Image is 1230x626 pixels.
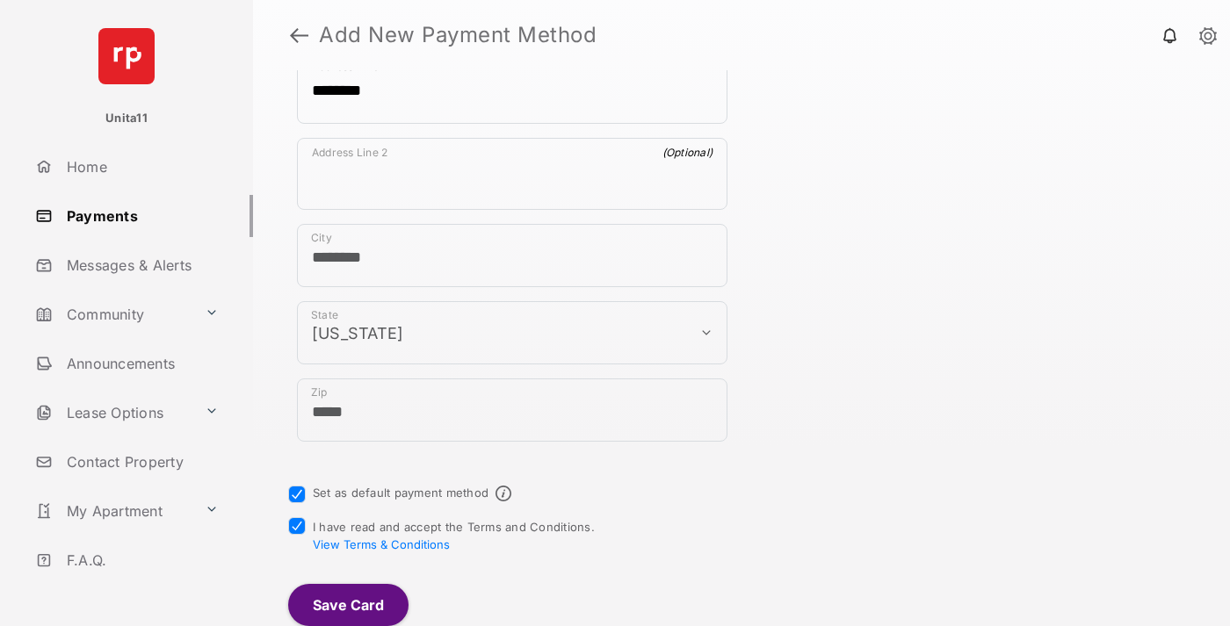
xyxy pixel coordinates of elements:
[28,293,198,335] a: Community
[313,537,450,551] button: I have read and accept the Terms and Conditions.
[297,52,727,124] div: payment_method_screening[postal_addresses][addressLine1]
[496,486,511,501] span: Default payment method info
[28,539,253,581] a: F.A.Q.
[313,520,595,551] span: I have read and accept the Terms and Conditions.
[297,138,727,210] div: payment_method_screening[postal_addresses][addressLine2]
[28,392,198,434] a: Lease Options
[105,110,148,127] p: Unita11
[297,224,727,287] div: payment_method_screening[postal_addresses][locality]
[28,441,253,483] a: Contact Property
[313,486,488,500] label: Set as default payment method
[28,490,198,532] a: My Apartment
[28,195,253,237] a: Payments
[28,146,253,188] a: Home
[28,342,253,385] a: Announcements
[28,244,253,286] a: Messages & Alerts
[288,584,409,626] button: Save Card
[319,25,597,46] strong: Add New Payment Method
[297,301,727,364] div: payment_method_screening[postal_addresses][administrativeArea]
[98,28,155,84] img: svg+xml;base64,PHN2ZyB4bWxucz0iaHR0cDovL3d3dy53My5vcmcvMjAwMC9zdmciIHdpZHRoPSI2NCIgaGVpZ2h0PSI2NC...
[297,378,727,442] div: payment_method_screening[postal_addresses][postalCode]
